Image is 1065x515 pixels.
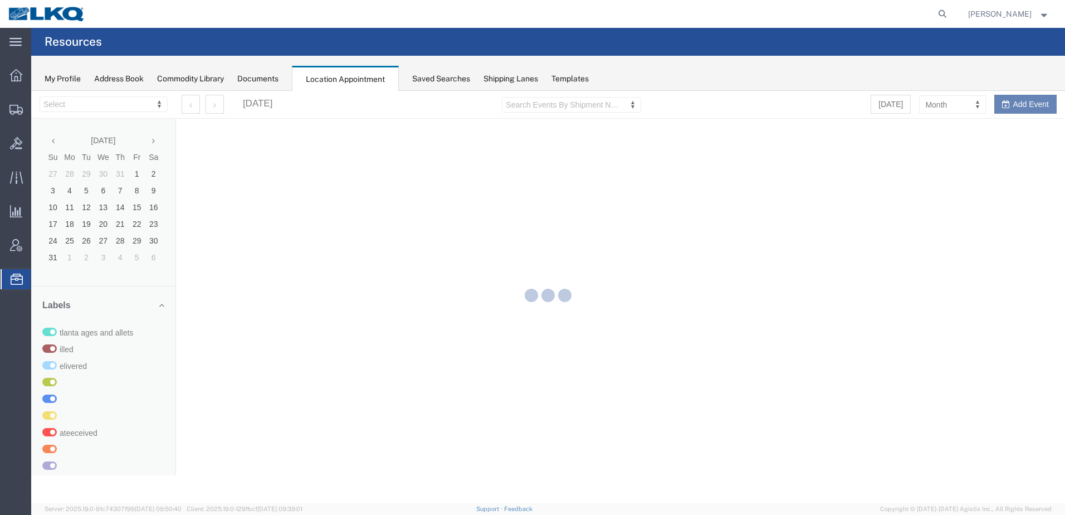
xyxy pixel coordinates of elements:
[292,66,399,91] div: Location Appointment
[412,73,470,85] div: Saved Searches
[483,73,538,85] div: Shipping Lanes
[45,506,182,512] span: Server: 2025.19.0-91c74307f99
[476,506,504,512] a: Support
[94,73,144,85] div: Address Book
[968,8,1032,20] span: Brian Schmidt
[45,73,81,85] div: My Profile
[45,28,102,56] h4: Resources
[187,506,302,512] span: Client: 2025.19.0-129fbcf
[257,506,302,512] span: [DATE] 09:39:01
[237,73,279,85] div: Documents
[8,6,86,22] img: logo
[551,73,589,85] div: Templates
[968,7,1050,21] button: [PERSON_NAME]
[135,506,182,512] span: [DATE] 09:50:40
[880,504,1052,514] span: Copyright © [DATE]-[DATE] Agistix Inc., All Rights Reserved
[504,506,532,512] a: Feedback
[157,73,224,85] div: Commodity Library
